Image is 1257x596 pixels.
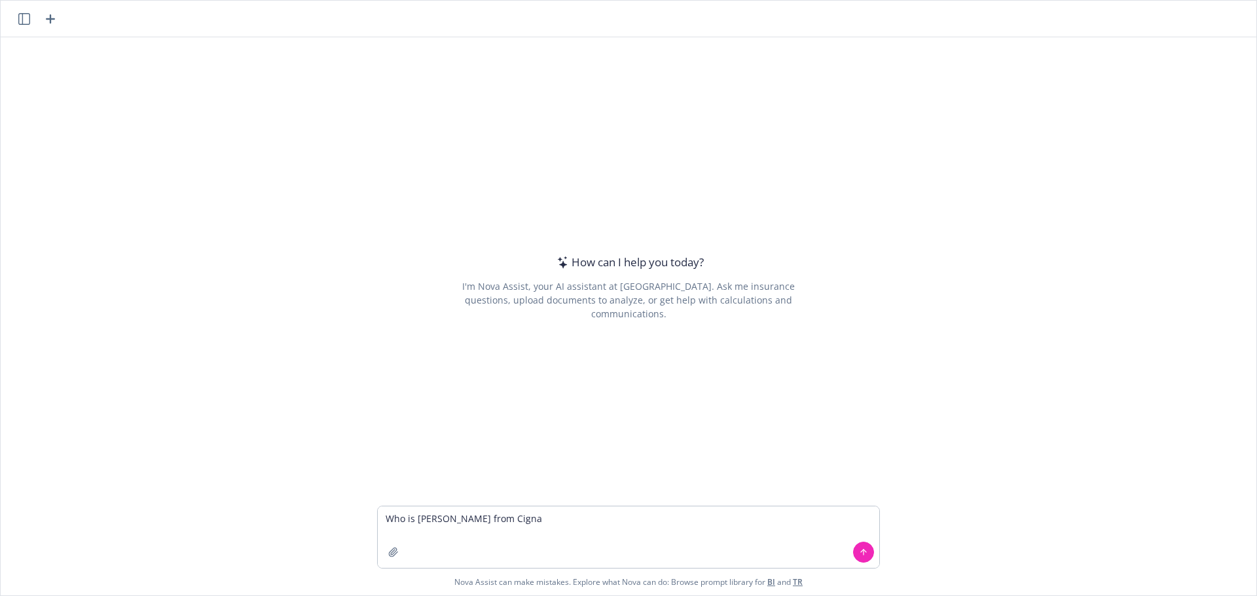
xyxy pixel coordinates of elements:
[793,576,803,587] a: TR
[6,569,1251,595] span: Nova Assist can make mistakes. Explore what Nova can do: Browse prompt library for and
[378,506,879,568] textarea: Who is [PERSON_NAME] from Cigna
[553,254,704,271] div: How can I help you today?
[767,576,775,587] a: BI
[444,279,812,321] div: I'm Nova Assist, your AI assistant at [GEOGRAPHIC_DATA]. Ask me insurance questions, upload docum...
